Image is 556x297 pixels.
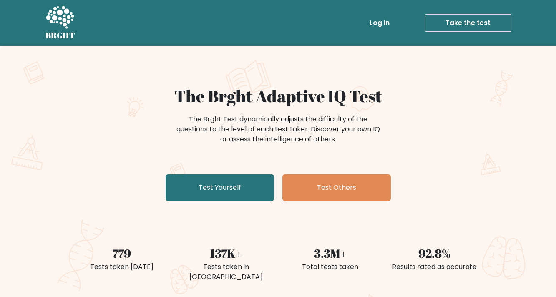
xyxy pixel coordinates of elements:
div: 92.8% [387,244,482,262]
a: BRGHT [45,3,75,43]
div: Results rated as accurate [387,262,482,272]
h5: BRGHT [45,30,75,40]
div: 779 [75,244,169,262]
h1: The Brght Adaptive IQ Test [75,86,482,106]
a: Test Others [282,174,391,201]
div: 137K+ [179,244,273,262]
div: The Brght Test dynamically adjusts the difficulty of the questions to the level of each test take... [174,114,382,144]
a: Log in [366,15,393,31]
div: 3.3M+ [283,244,377,262]
div: Total tests taken [283,262,377,272]
div: Tests taken in [GEOGRAPHIC_DATA] [179,262,273,282]
a: Take the test [425,14,511,32]
a: Test Yourself [166,174,274,201]
div: Tests taken [DATE] [75,262,169,272]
